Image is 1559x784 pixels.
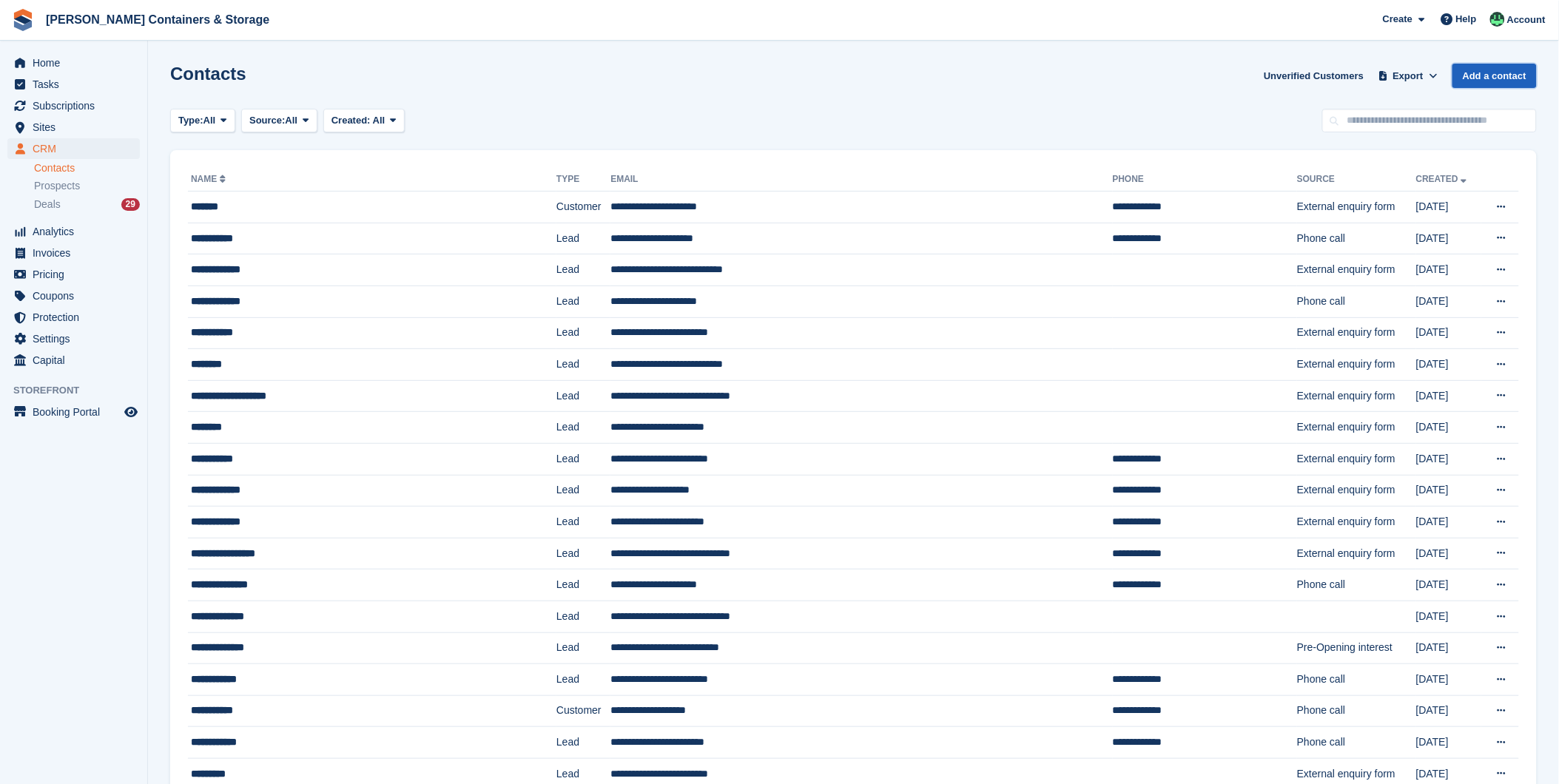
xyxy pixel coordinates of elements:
span: Protection [33,307,121,328]
td: [DATE] [1416,412,1481,444]
td: Lead [556,570,610,601]
td: [DATE] [1416,601,1481,632]
td: Phone call [1297,223,1416,254]
a: menu [7,221,140,242]
td: [DATE] [1416,507,1481,538]
span: All [286,113,298,128]
td: Lead [556,507,610,538]
td: External enquiry form [1297,412,1416,444]
td: Customer [556,695,610,727]
span: Pricing [33,264,121,285]
td: Lead [556,475,610,507]
span: Home [33,53,121,73]
td: Lead [556,538,610,570]
td: External enquiry form [1297,192,1416,223]
img: Arjun Preetham [1490,12,1505,27]
a: menu [7,350,140,371]
span: Created: [331,115,371,126]
a: [PERSON_NAME] Containers & Storage [40,7,275,32]
td: [DATE] [1416,254,1481,286]
td: [DATE] [1416,727,1481,759]
td: Pre-Opening interest [1297,632,1416,664]
td: [DATE] [1416,475,1481,507]
td: Lead [556,285,610,317]
a: Name [191,174,229,184]
button: Export [1376,64,1441,88]
td: Lead [556,349,610,381]
a: menu [7,243,140,263]
span: Export [1393,69,1424,84]
td: Phone call [1297,664,1416,696]
button: Type: All [170,109,235,133]
span: Storefront [13,383,147,398]
div: 29 [121,198,140,211]
span: Capital [33,350,121,371]
button: Created: All [323,109,405,133]
span: Coupons [33,285,121,306]
span: Account [1507,13,1546,27]
a: Preview store [122,403,140,421]
td: [DATE] [1416,570,1481,601]
td: [DATE] [1416,695,1481,727]
td: Lead [556,727,610,759]
span: Prospects [34,179,80,193]
td: Customer [556,192,610,223]
a: menu [7,307,140,328]
td: Lead [556,380,610,412]
span: Analytics [33,221,121,242]
td: External enquiry form [1297,254,1416,286]
td: [DATE] [1416,380,1481,412]
td: Phone call [1297,695,1416,727]
span: Deals [34,197,61,212]
td: [DATE] [1416,538,1481,570]
a: menu [7,53,140,73]
td: [DATE] [1416,192,1481,223]
td: Lead [556,632,610,664]
a: Prospects [34,178,140,194]
td: Lead [556,254,610,286]
td: Lead [556,412,610,444]
td: [DATE] [1416,317,1481,349]
span: Create [1383,12,1412,27]
span: Type: [178,113,203,128]
a: menu [7,117,140,138]
a: Add a contact [1452,64,1537,88]
th: Type [556,168,610,192]
span: CRM [33,138,121,159]
td: External enquiry form [1297,317,1416,349]
span: Sites [33,117,121,138]
a: menu [7,95,140,116]
span: Invoices [33,243,121,263]
a: menu [7,285,140,306]
h1: Contacts [170,64,246,84]
th: Phone [1113,168,1297,192]
span: Settings [33,328,121,349]
td: [DATE] [1416,349,1481,381]
a: Deals 29 [34,197,140,212]
td: [DATE] [1416,443,1481,475]
span: Tasks [33,74,121,95]
a: menu [7,264,140,285]
td: External enquiry form [1297,380,1416,412]
span: All [203,113,216,128]
td: Lead [556,443,610,475]
span: Help [1456,12,1477,27]
span: Booking Portal [33,402,121,422]
td: Phone call [1297,727,1416,759]
td: [DATE] [1416,664,1481,696]
td: [DATE] [1416,223,1481,254]
span: Source: [249,113,285,128]
a: Contacts [34,161,140,175]
td: Phone call [1297,570,1416,601]
a: menu [7,138,140,159]
img: stora-icon-8386f47178a22dfd0bd8f6a31ec36ba5ce8667c1dd55bd0f319d3a0aa187defe.svg [12,9,34,31]
td: External enquiry form [1297,507,1416,538]
a: menu [7,402,140,422]
td: External enquiry form [1297,349,1416,381]
th: Email [610,168,1112,192]
td: External enquiry form [1297,443,1416,475]
a: Unverified Customers [1258,64,1370,88]
td: Lead [556,601,610,632]
td: External enquiry form [1297,538,1416,570]
a: menu [7,74,140,95]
